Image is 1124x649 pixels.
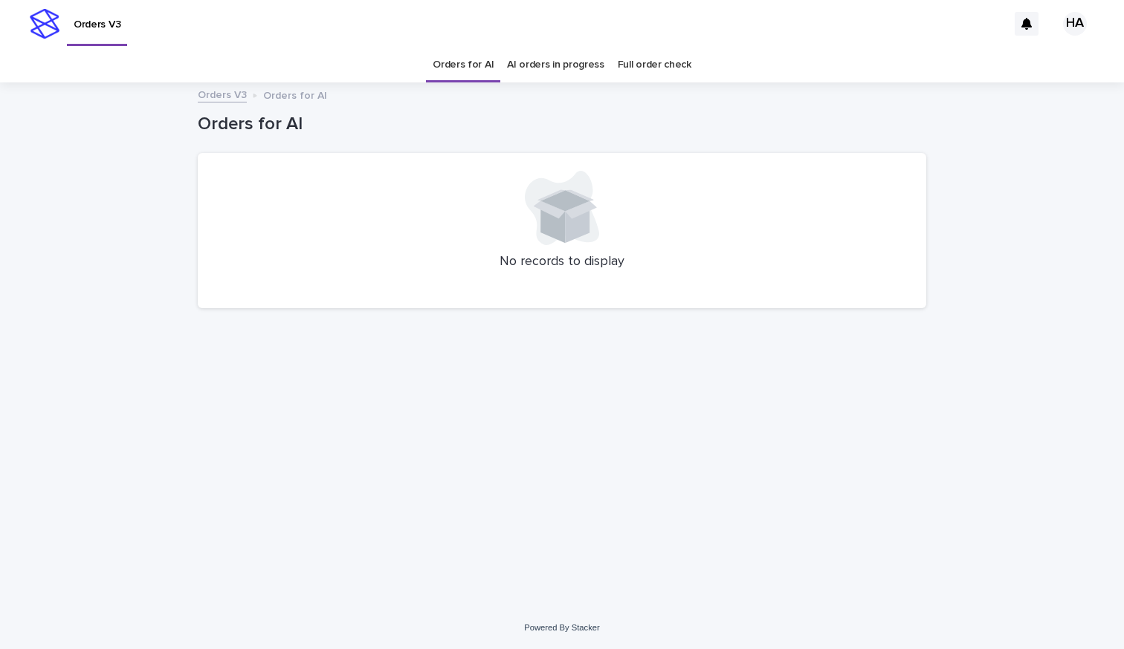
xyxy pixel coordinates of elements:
p: Orders for AI [263,86,327,102]
h1: Orders for AI [198,114,926,135]
a: Powered By Stacker [524,623,599,632]
a: AI orders in progress [507,48,604,82]
div: HA [1063,12,1087,36]
a: Orders V3 [198,85,247,102]
img: stacker-logo-s-only.png [30,9,59,39]
a: Orders for AI [433,48,494,82]
p: No records to display [216,254,908,270]
a: Full order check [618,48,691,82]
